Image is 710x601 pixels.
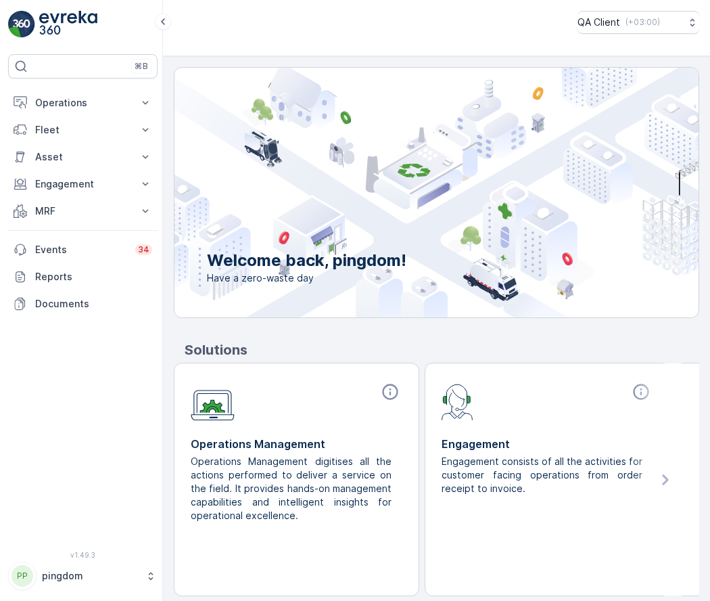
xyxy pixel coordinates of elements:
[8,171,158,198] button: Engagement
[442,382,473,420] img: module-icon
[8,89,158,116] button: Operations
[8,290,158,317] a: Documents
[191,436,402,452] p: Operations Management
[8,11,35,38] img: logo
[35,177,131,191] p: Engagement
[8,263,158,290] a: Reports
[35,270,152,284] p: Reports
[625,17,660,28] p: ( +03:00 )
[35,150,131,164] p: Asset
[138,244,149,255] p: 34
[35,204,131,218] p: MRF
[191,455,392,522] p: Operations Management digitises all the actions performed to deliver a service on the field. It p...
[8,143,158,171] button: Asset
[114,68,699,317] img: city illustration
[577,16,620,29] p: QA Client
[35,123,131,137] p: Fleet
[8,198,158,225] button: MRF
[8,562,158,590] button: PPpingdom
[8,236,158,263] a: Events34
[42,569,139,583] p: pingdom
[135,61,148,72] p: ⌘B
[8,116,158,143] button: Fleet
[207,271,406,285] span: Have a zero-waste day
[39,11,97,38] img: logo_light-DOdMpM7g.png
[11,565,33,587] div: PP
[185,340,699,360] p: Solutions
[35,243,127,257] p: Events
[207,250,406,271] p: Welcome back, pingdom!
[35,297,152,311] p: Documents
[442,455,642,495] p: Engagement consists of all the activities for customer facing operations from order receipt to in...
[35,96,131,110] p: Operations
[577,11,699,34] button: QA Client(+03:00)
[191,382,235,421] img: module-icon
[8,551,158,559] span: v 1.49.3
[442,436,653,452] p: Engagement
